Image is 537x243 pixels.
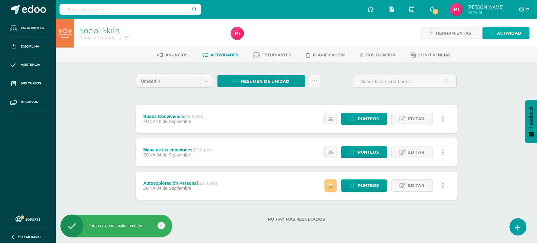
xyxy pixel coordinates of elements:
span: Herramientas [436,27,471,39]
a: Estudiantes [5,19,50,37]
span: Punteos [358,113,379,125]
span: Punteos [358,146,379,158]
a: Archivos [5,93,50,111]
a: Punteos [341,113,387,125]
div: Primero Secundaria 'B' [79,35,223,41]
span: Editar [408,146,424,158]
img: 67e357ac367b967c23576a478ea07591.png [450,3,462,16]
span: Punteos [358,180,379,191]
span: 10 de Septiembre [156,119,191,124]
span: 04 de Septiembre [156,152,191,157]
span: ZONA [143,119,155,124]
span: Cerrar panel [18,235,42,239]
span: Conferencias [418,53,450,57]
div: Mapa de las emociones [143,147,212,152]
div: Tarea asignada exitosamente [60,223,172,229]
span: Editar [408,113,424,125]
a: Punteos [341,146,387,158]
a: Unidad 4 [136,75,212,87]
span: Mi Perfil [467,9,503,15]
a: Estudiantes [253,50,291,60]
span: ZONA [143,152,155,157]
div: Autoexploración Personal [143,181,217,186]
input: Busca un usuario... [59,4,201,15]
a: Punteos [341,179,387,192]
span: Dosificación [366,53,395,57]
span: Actividad [497,27,521,39]
div: Buena Convivencia [143,114,203,119]
span: Mis cursos [21,81,41,86]
span: ZONA [143,186,155,191]
a: Social Skills [79,25,120,36]
span: 4 [432,8,439,15]
span: Archivos [21,99,38,105]
a: Actividades [203,50,238,60]
a: Herramientas [421,27,479,39]
a: Disciplina [5,37,50,56]
a: Asistencia [5,56,50,75]
span: 04 de Septiembre [156,186,191,191]
strong: (20.0 pts) [193,147,212,152]
a: Dosificación [360,50,395,60]
a: Resumen de unidad [217,75,305,87]
span: Soporte [25,217,40,222]
span: Resumen de unidad [241,76,289,87]
span: Editar [408,180,424,191]
span: [PERSON_NAME] [467,4,503,10]
a: Mis cursos [5,74,50,93]
button: Feedback - Mostrar encuesta [525,100,537,143]
a: Actividad [482,27,529,39]
a: Soporte [8,215,48,223]
span: Estudiantes [262,53,291,57]
a: Planificación [306,50,345,60]
span: Planificación [313,53,345,57]
span: Actividades [210,53,238,57]
h1: Social Skills [79,26,223,35]
input: Busca la actividad aquí... [353,75,456,88]
a: Conferencias [411,50,450,60]
span: Unidad 4 [141,75,195,87]
span: Anuncios [165,53,187,57]
span: Disciplina [21,44,39,49]
strong: (15.0 pts) [198,181,217,186]
span: Asistencia [21,62,40,67]
span: Feedback [528,106,534,128]
label: No hay más resultados [136,217,457,222]
span: Estudiantes [21,25,44,31]
strong: (15.0 pts) [184,114,203,119]
a: Anuncios [157,50,187,60]
img: 67e357ac367b967c23576a478ea07591.png [231,27,243,40]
